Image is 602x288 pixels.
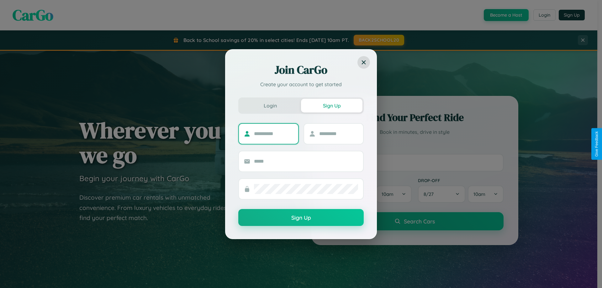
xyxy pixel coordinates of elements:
[238,62,364,77] h2: Join CarGo
[594,131,599,157] div: Give Feedback
[238,209,364,226] button: Sign Up
[240,99,301,113] button: Login
[301,99,362,113] button: Sign Up
[238,81,364,88] p: Create your account to get started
